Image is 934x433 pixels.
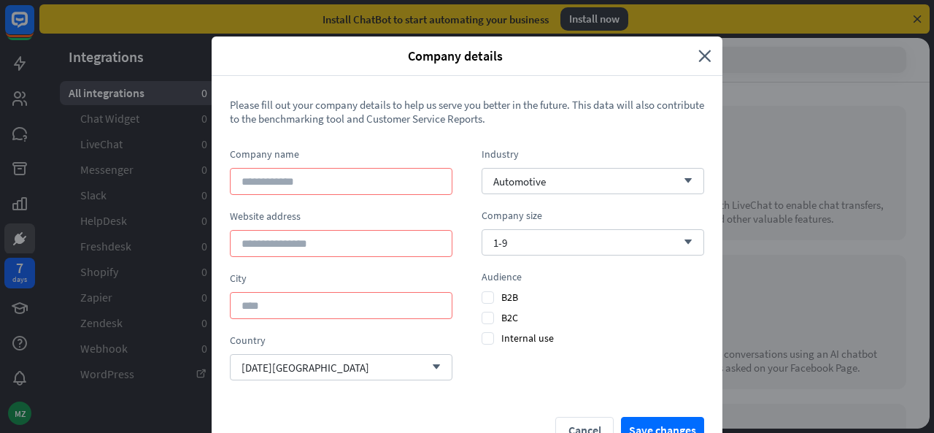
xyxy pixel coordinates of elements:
button: Open LiveChat chat widget [12,6,55,50]
div: Audience [482,270,704,283]
div: Industry [482,147,704,161]
i: close [698,47,711,64]
i: arrow_down [676,238,692,247]
div: Company name [230,147,452,161]
span: Company details [223,47,687,64]
i: arrow_down [425,363,441,372]
div: Website address [230,210,452,223]
i: arrow_down [676,177,692,185]
span: B2C [482,311,518,324]
span: B2B [482,291,518,304]
div: Company size [482,209,704,222]
div: Country [230,334,452,347]
div: City [230,272,452,285]
span: 1-9 [493,236,507,250]
span: Automotive [493,175,546,188]
span: [DATE][GEOGRAPHIC_DATA] [242,361,369,375]
span: Internal use [482,332,554,345]
span: Please fill out your company details to help us serve you better in the future. This data will al... [230,98,704,126]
